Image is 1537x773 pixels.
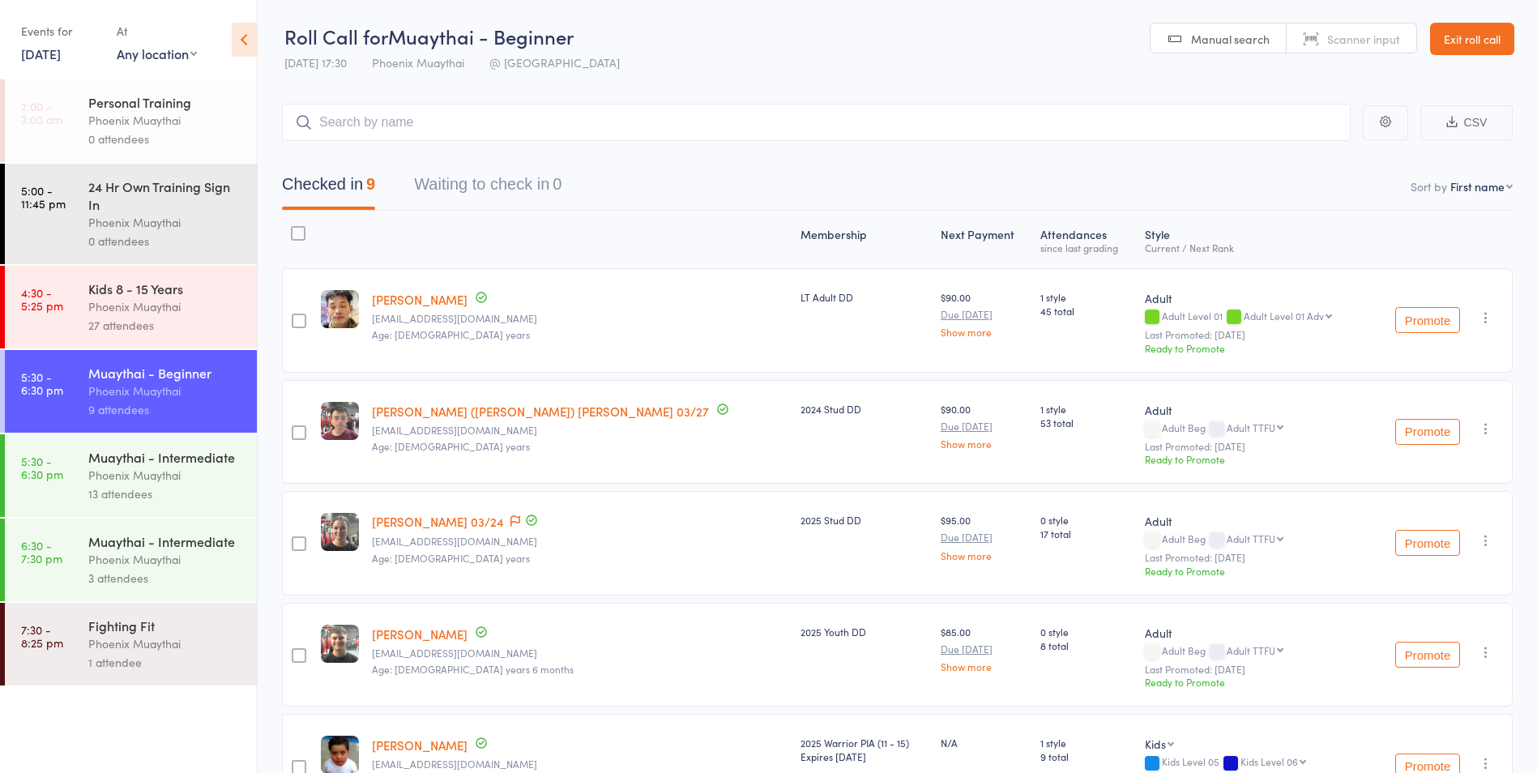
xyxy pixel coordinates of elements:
[941,402,1027,449] div: $90.00
[1145,441,1363,452] small: Last Promoted: [DATE]
[1145,452,1363,466] div: Ready to Promote
[372,291,468,308] a: [PERSON_NAME]
[321,290,359,328] img: image1722655294.png
[941,736,1027,750] div: N/A
[88,448,243,466] div: Muaythai - Intermediate
[941,290,1027,337] div: $90.00
[372,626,468,643] a: [PERSON_NAME]
[366,175,375,193] div: 9
[1240,756,1298,767] div: Kids Level 06
[284,54,347,70] span: [DATE] 17:30
[801,290,928,304] div: LT Adult DD
[88,634,243,653] div: Phoenix Muaythai
[88,569,243,587] div: 3 attendees
[941,661,1027,672] a: Show more
[372,513,504,530] a: [PERSON_NAME] 03/24
[21,539,62,565] time: 6:30 - 7:30 pm
[88,364,243,382] div: Muaythai - Beginner
[1145,533,1363,547] div: Adult Beg
[5,603,257,685] a: 7:30 -8:25 pmFighting FitPhoenix Muaythai1 attendee
[801,750,928,763] div: Expires [DATE]
[941,421,1027,432] small: Due [DATE]
[88,316,243,335] div: 27 attendees
[88,111,243,130] div: Phoenix Muaythai
[1040,242,1132,253] div: since last grading
[1040,402,1132,416] span: 1 style
[388,23,574,49] span: Muaythai - Beginner
[284,23,388,49] span: Roll Call for
[941,532,1027,543] small: Due [DATE]
[372,313,787,324] small: danfenghuang007@gmail.com
[21,370,63,396] time: 5:30 - 6:30 pm
[801,736,928,763] div: 2025 Warrior PIA (11 - 15)
[5,164,257,264] a: 5:00 -11:45 pm24 Hr Own Training Sign InPhoenix Muaythai0 attendees
[1040,527,1132,540] span: 17 total
[372,536,787,547] small: keirramead@gmail.com
[1040,638,1132,652] span: 8 total
[21,455,63,480] time: 5:30 - 6:30 pm
[794,218,934,261] div: Membership
[1040,750,1132,763] span: 9 total
[1040,625,1132,638] span: 0 style
[1227,533,1275,544] div: Adult TTFU
[88,297,243,316] div: Phoenix Muaythai
[934,218,1034,261] div: Next Payment
[372,737,468,754] a: [PERSON_NAME]
[88,653,243,672] div: 1 attendee
[1040,736,1132,750] span: 1 style
[941,643,1027,655] small: Due [DATE]
[372,662,574,676] span: Age: [DEMOGRAPHIC_DATA] years 6 months
[5,434,257,517] a: 5:30 -6:30 pmMuaythai - IntermediatePhoenix Muaythai13 attendees
[941,513,1027,560] div: $95.00
[117,45,197,62] div: Any location
[1327,31,1400,47] span: Scanner input
[117,18,197,45] div: At
[801,513,928,527] div: 2025 Stud DD
[941,625,1027,672] div: $85.00
[1145,402,1363,418] div: Adult
[21,18,100,45] div: Events for
[1145,675,1363,689] div: Ready to Promote
[21,184,66,210] time: 5:00 - 11:45 pm
[1227,645,1275,656] div: Adult TTFU
[88,532,243,550] div: Muaythai - Intermediate
[5,79,257,162] a: 2:00 -3:00 amPersonal TrainingPhoenix Muaythai0 attendees
[321,402,359,440] img: image1727162625.png
[88,400,243,419] div: 9 attendees
[1145,625,1363,641] div: Adult
[88,485,243,503] div: 13 attendees
[372,758,787,770] small: totysinger@hotmail.com
[1411,178,1447,194] label: Sort by
[282,104,1351,141] input: Search by name
[372,403,709,420] a: [PERSON_NAME] ([PERSON_NAME]) [PERSON_NAME] 03/27
[372,425,787,436] small: chankakwan1234@gmail.com
[414,167,561,210] button: Waiting to check in0
[88,466,243,485] div: Phoenix Muaythai
[282,167,375,210] button: Checked in9
[372,327,530,341] span: Age: [DEMOGRAPHIC_DATA] years
[321,625,359,663] img: image1752477989.png
[21,623,63,649] time: 7:30 - 8:25 pm
[941,327,1027,337] a: Show more
[88,213,243,232] div: Phoenix Muaythai
[21,286,63,312] time: 4:30 - 5:25 pm
[88,382,243,400] div: Phoenix Muaythai
[1395,419,1460,445] button: Promote
[88,617,243,634] div: Fighting Fit
[1145,736,1166,752] div: Kids
[1145,290,1363,306] div: Adult
[1395,642,1460,668] button: Promote
[941,438,1027,449] a: Show more
[1395,307,1460,333] button: Promote
[88,232,243,250] div: 0 attendees
[372,551,530,565] span: Age: [DEMOGRAPHIC_DATA] years
[5,519,257,601] a: 6:30 -7:30 pmMuaythai - IntermediatePhoenix Muaythai3 attendees
[21,100,62,126] time: 2:00 - 3:00 am
[1040,304,1132,318] span: 45 total
[372,439,530,453] span: Age: [DEMOGRAPHIC_DATA] years
[372,647,787,659] small: sawsan_saheba@yahoo.com
[1191,31,1270,47] span: Manual search
[801,402,928,416] div: 2024 Stud DD
[1450,178,1505,194] div: First name
[1145,310,1363,324] div: Adult Level 01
